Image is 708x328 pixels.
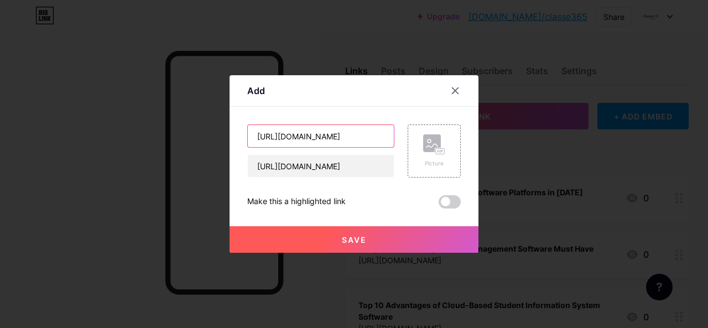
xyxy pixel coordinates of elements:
div: Picture [423,159,445,168]
button: Save [230,226,478,253]
span: Save [342,235,367,244]
input: URL [248,155,394,177]
div: Make this a highlighted link [247,195,346,209]
div: Add [247,84,265,97]
input: Title [248,125,394,147]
